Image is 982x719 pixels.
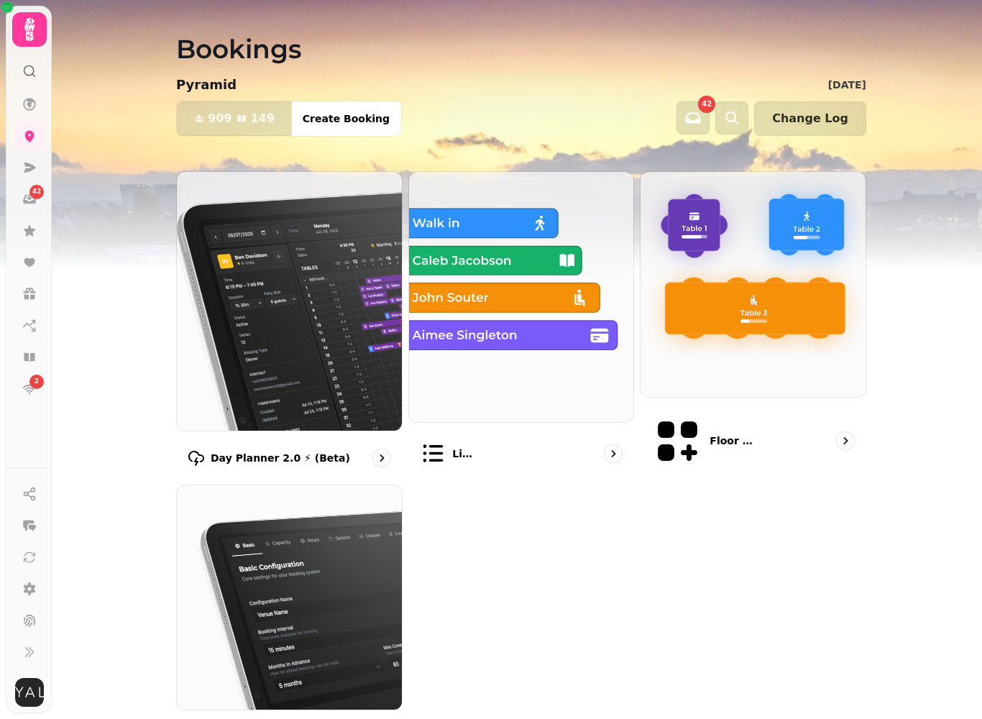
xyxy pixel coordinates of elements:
span: 42 [32,187,42,197]
a: Day Planner 2.0 ⚡ (Beta)Day Planner 2.0 ⚡ (Beta) [176,171,403,479]
p: Pyramid [176,75,237,95]
p: Floor Plans (beta) [710,434,759,448]
a: Floor Plans (beta)Floor Plans (beta) [640,171,866,479]
button: 909149 [177,101,292,136]
svg: go to [606,446,620,461]
img: Configuration [177,485,402,710]
p: Day Planner 2.0 ⚡ (Beta) [211,451,350,465]
p: [DATE] [828,78,866,92]
span: Create Booking [303,114,390,124]
svg: go to [375,451,389,465]
img: Day Planner 2.0 ⚡ (Beta) [177,172,402,431]
button: Change Log [754,101,866,136]
span: 149 [250,113,274,124]
button: User avatar [12,678,47,707]
a: 42 [15,185,44,214]
span: 2 [35,377,39,387]
a: List viewList view [408,171,635,479]
img: User avatar [15,678,44,707]
a: 2 [15,375,44,403]
span: 42 [702,101,712,108]
img: Floor Plans (beta) [641,172,866,397]
p: List view [452,446,477,461]
span: Change Log [772,113,848,124]
span: 909 [208,113,231,124]
svg: go to [838,434,853,448]
img: List view [409,172,634,422]
button: Create Booking [291,101,401,136]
